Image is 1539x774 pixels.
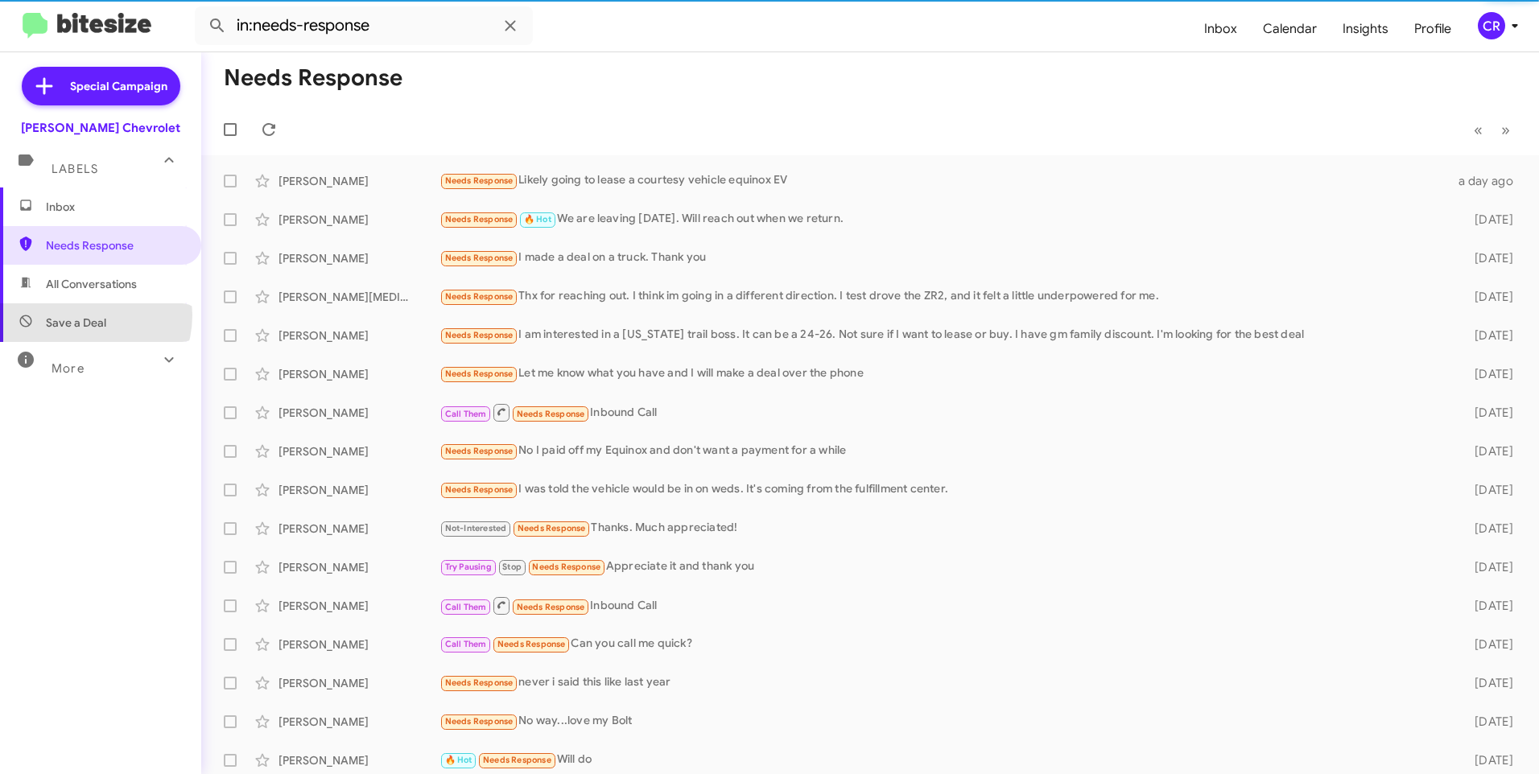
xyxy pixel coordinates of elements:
input: Search [195,6,533,45]
span: Needs Response [445,291,514,302]
span: Call Them [445,409,487,419]
a: Special Campaign [22,67,180,105]
div: [PERSON_NAME] [279,405,439,421]
div: [PERSON_NAME] [279,675,439,691]
div: [PERSON_NAME] [279,752,439,768]
div: [PERSON_NAME] [279,559,439,575]
span: Needs Response [46,237,183,253]
div: CR [1478,12,1505,39]
span: Try Pausing [445,562,492,572]
span: Save a Deal [46,315,106,331]
span: Needs Response [445,716,514,727]
div: [DATE] [1449,675,1526,691]
h1: Needs Response [224,65,402,91]
div: I am interested in a [US_STATE] trail boss. It can be a 24-26. Not sure if I want to lease or buy... [439,326,1449,344]
span: Call Them [445,639,487,649]
div: Likely going to lease a courtesy vehicle equinox EV [439,171,1449,190]
div: [DATE] [1449,714,1526,730]
div: [DATE] [1449,327,1526,344]
div: I made a deal on a truck. Thank you [439,249,1449,267]
div: [PERSON_NAME] [279,366,439,382]
div: Appreciate it and thank you [439,558,1449,576]
span: Needs Response [445,446,514,456]
span: Needs Response [497,639,566,649]
nav: Page navigation example [1465,113,1520,146]
div: [DATE] [1449,250,1526,266]
div: [DATE] [1449,212,1526,228]
button: CR [1464,12,1521,39]
div: No way...love my Bolt [439,712,1449,731]
a: Insights [1330,6,1401,52]
span: Needs Response [445,330,514,340]
span: Needs Response [445,175,514,186]
button: Previous [1464,113,1492,146]
div: [PERSON_NAME] [279,250,439,266]
a: Calendar [1250,6,1330,52]
span: « [1474,120,1483,140]
span: Labels [52,162,98,176]
span: Needs Response [445,368,514,379]
div: [DATE] [1449,443,1526,459]
div: [PERSON_NAME] [279,636,439,653]
span: Needs Response [483,755,551,765]
span: Needs Response [517,602,585,612]
div: [DATE] [1449,752,1526,768]
span: Needs Response [445,677,514,688]
span: 🔥 Hot [445,755,472,765]
div: [PERSON_NAME] [279,212,439,228]
div: No I paid off my Equinox and don't want a payment for a while [439,442,1449,460]
div: [PERSON_NAME] [279,173,439,189]
span: Stop [502,562,522,572]
div: never i said this like last year [439,673,1449,692]
div: Thx for reaching out. I think im going in a different direction. I test drove the ZR2, and it fel... [439,287,1449,306]
span: Needs Response [445,253,514,263]
div: [PERSON_NAME] [279,482,439,498]
span: More [52,361,85,376]
div: [DATE] [1449,405,1526,421]
span: Inbox [46,199,183,215]
div: [PERSON_NAME] [279,521,439,537]
span: Call Them [445,602,487,612]
span: Needs Response [445,214,514,224]
div: Let me know what you have and I will make a deal over the phone [439,364,1449,383]
div: We are leaving [DATE]. Will reach out when we return. [439,210,1449,228]
div: I was told the vehicle would be in on weds. It's coming from the fulfillment center. [439,480,1449,499]
span: Needs Response [445,484,514,495]
div: [PERSON_NAME] [279,714,439,730]
div: [DATE] [1449,559,1526,575]
a: Profile [1401,6,1464,52]
span: All Conversations [46,276,137,292]
div: [PERSON_NAME] [279,443,439,459]
span: Not-Interested [445,523,507,533]
span: Special Campaign [70,78,167,94]
div: [PERSON_NAME] [279,598,439,614]
div: [DATE] [1449,482,1526,498]
div: a day ago [1449,173,1526,189]
span: Needs Response [517,409,585,419]
div: [DATE] [1449,521,1526,537]
a: Inbox [1191,6,1250,52]
div: Inbound Call [439,402,1449,422]
div: Inbound Call [439,595,1449,615]
div: Thanks. Much appreciated! [439,519,1449,537]
div: [PERSON_NAME] [279,327,439,344]
span: Needs Response [518,523,586,533]
button: Next [1492,113,1520,146]
div: [DATE] [1449,289,1526,305]
span: 🔥 Hot [524,214,551,224]
div: Can you call me quick? [439,635,1449,653]
div: [DATE] [1449,636,1526,653]
span: » [1501,120,1510,140]
div: Will do [439,751,1449,769]
div: [PERSON_NAME] Chevrolet [21,120,180,136]
div: [PERSON_NAME][MEDICAL_DATA] [279,289,439,305]
div: [DATE] [1449,366,1526,382]
span: Needs Response [532,562,600,572]
div: [DATE] [1449,598,1526,614]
